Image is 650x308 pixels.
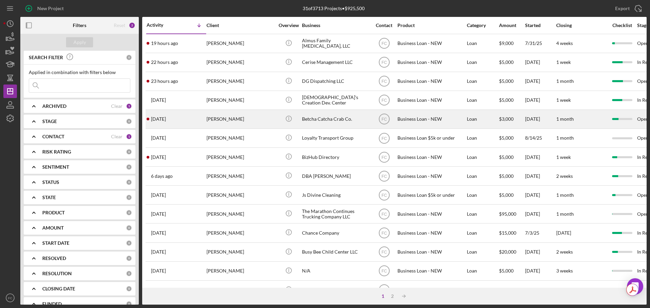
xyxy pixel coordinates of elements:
div: Loan [467,167,498,185]
div: Betcha Catcha Crab Co. [302,110,370,128]
div: $5,000 [499,167,524,185]
div: 7/31/25 [525,34,556,52]
b: START DATE [42,240,69,246]
div: Loan [467,186,498,204]
div: $5,000 [499,91,524,109]
b: CLOSING DATE [42,286,75,291]
div: Business Loan - NEW [397,72,465,90]
div: [DATE] [525,262,556,280]
b: SENTIMENT [42,164,69,170]
div: [PERSON_NAME] [207,110,274,128]
div: $15,000 [499,281,524,299]
text: FC [382,231,387,236]
text: FC [382,98,387,103]
text: FC [382,155,387,160]
text: FC [382,250,387,255]
div: Checklist [608,23,636,28]
div: $95,000 [499,205,524,223]
div: [PERSON_NAME] [207,167,274,185]
div: 0 [126,179,132,185]
time: 3 weeks [556,287,573,292]
div: 2 [388,293,397,299]
div: [PERSON_NAME] [207,148,274,166]
div: Loyalty Transport Group [302,129,370,147]
div: $15,000 [499,224,524,242]
time: 3 weeks [556,268,573,274]
div: Activity [147,22,176,28]
time: 2025-08-15 16:41 [151,97,166,103]
div: $5,000 [499,148,524,166]
div: Business Loan - NEW [397,262,465,280]
div: [PERSON_NAME] [207,243,274,261]
time: 2025-08-15 07:24 [151,116,166,122]
div: [PERSON_NAME] transport [302,281,370,299]
div: $5,000 [499,262,524,280]
div: [DATE] [525,72,556,90]
div: [PERSON_NAME] [207,224,274,242]
div: [DATE] [525,243,556,261]
div: Reset [114,23,125,28]
text: FC [382,136,387,141]
div: [PERSON_NAME] [207,205,274,223]
div: Loan [467,224,498,242]
b: FUNDED [42,301,62,307]
div: [PERSON_NAME] [207,91,274,109]
div: Applied in combination with filters below [29,70,130,75]
div: $20,000 [499,243,524,261]
time: 1 week [556,154,571,160]
time: 1 month [556,78,574,84]
time: 2025-08-13 16:42 [151,173,173,179]
div: Client [207,23,274,28]
text: FC [8,296,13,300]
b: SEARCH FILTER [29,55,63,60]
div: Clear [111,103,123,109]
div: Business Loan - NEW [397,34,465,52]
div: Loan [467,72,498,90]
div: Loan [467,34,498,52]
div: Business Loan - NEW [397,243,465,261]
div: [DATE] [525,205,556,223]
div: Business Loan - NEW [397,110,465,128]
div: [PERSON_NAME] [207,186,274,204]
b: Filters [73,23,86,28]
div: Contact [371,23,397,28]
b: RESOLVED [42,256,66,261]
text: FC [382,193,387,197]
text: FC [382,79,387,84]
div: Open Intercom Messenger [627,278,643,294]
time: 2025-07-29 15:09 [151,287,166,292]
b: AMOUNT [42,225,64,231]
div: New Project [37,2,64,15]
div: Loan [467,148,498,166]
div: BizHub Directory [302,148,370,166]
div: [DATE] [525,110,556,128]
time: 2 weeks [556,173,573,179]
div: Busy Bee Child Center LLC [302,243,370,261]
time: 2 weeks [556,249,573,255]
div: 0 [126,54,132,61]
time: 1 month [556,135,574,141]
div: Cerise Management LLC [302,53,370,71]
div: 7/3/25 [525,224,556,242]
div: Started [525,23,556,28]
text: FC [382,174,387,179]
div: 0 [126,149,132,155]
div: [PERSON_NAME] [207,53,274,71]
button: New Project [20,2,70,15]
div: 31 of 3713 Projects • $925,500 [303,6,365,11]
div: $9,000 [499,34,524,52]
div: [PERSON_NAME] [207,262,274,280]
text: FC [382,41,387,46]
div: Loan [467,110,498,128]
div: 8/14/25 [525,129,556,147]
button: Export [608,2,647,15]
div: Loan [467,129,498,147]
div: 1 [378,293,388,299]
div: Business Loan - NEW [397,167,465,185]
div: [DATE] [525,148,556,166]
div: $5,000 [499,129,524,147]
time: 2025-08-18 16:17 [151,60,178,65]
div: DBA [PERSON_NAME] [302,167,370,185]
b: STATE [42,195,56,200]
b: RISK RATING [42,149,71,155]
